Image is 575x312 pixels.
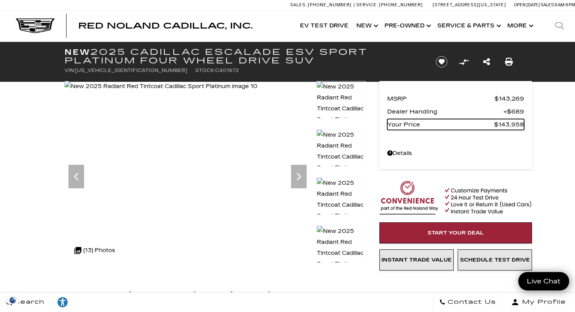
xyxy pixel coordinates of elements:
a: Sales: [PHONE_NUMBER] [290,3,354,7]
div: (13) Photos [70,241,119,260]
a: Service & Parts [433,10,503,41]
a: [STREET_ADDRESS][US_STATE] [433,2,506,7]
a: Print this New 2025 Cadillac Escalade ESV Sport Platinum Four Wheel Drive SUV [505,56,513,67]
span: $143,269 [494,93,524,104]
a: Red Noland Cadillac, Inc. [78,22,253,30]
a: Details [387,148,524,159]
img: Opt-Out Icon [4,296,22,304]
span: C401972 [215,68,239,73]
img: New 2025 Radiant Red Tintcoat Cadillac Sport Platinum image 12 [316,177,366,233]
a: Contact Us [433,292,502,312]
span: Start Your Deal [428,230,484,236]
div: Next [291,165,307,188]
span: Sales: [290,2,307,7]
a: Schedule Test Drive [458,249,532,271]
img: New 2025 Radiant Red Tintcoat Cadillac Sport Platinum image 13 [316,225,366,281]
h1: 2025 Cadillac Escalade ESV Sport Platinum Four Wheel Drive SUV [65,48,422,65]
section: Click to Open Cookie Consent Modal [4,296,22,304]
span: $143,958 [494,119,524,130]
button: Compare Vehicle [458,56,470,68]
a: EV Test Drive [296,10,352,41]
span: MSRP [387,93,494,104]
span: Instant Trade Value [381,257,452,263]
span: Red Noland Cadillac, Inc. [78,21,253,31]
a: Instant Trade Value [379,249,454,271]
a: Dealer Handling $689 [387,106,524,117]
span: My Profile [519,297,566,308]
a: Live Chat [518,272,569,290]
span: Your Price [387,119,494,130]
img: Cadillac Dark Logo with Cadillac White Text [16,18,55,33]
a: Your Price $143,958 [387,119,524,130]
a: MSRP $143,269 [387,93,524,104]
span: Open [DATE] [514,2,540,7]
img: New 2025 Radiant Red Tintcoat Cadillac Sport Platinum image 10 [65,81,257,92]
button: More [503,10,536,41]
button: Save vehicle [433,56,450,68]
span: Search [12,297,45,308]
img: New 2025 Radiant Red Tintcoat Cadillac Sport Platinum image 10 [316,81,366,137]
span: Sales: [541,2,555,7]
a: Start Your Deal [379,222,532,243]
span: [US_VEHICLE_IDENTIFICATION_NUMBER] [75,68,187,73]
span: 9 AM-6 PM [555,2,575,7]
button: Open user profile menu [502,292,575,312]
span: Live Chat [523,277,564,286]
a: Explore your accessibility options [51,292,75,312]
span: [PHONE_NUMBER] [379,2,423,7]
span: Stock: [195,68,215,73]
div: Previous [68,165,84,188]
span: Schedule Test Drive [460,257,530,263]
div: Explore your accessibility options [51,296,74,308]
span: $689 [503,106,524,117]
a: Pre-Owned [381,10,433,41]
a: Service: [PHONE_NUMBER] [354,3,425,7]
span: Dealer Handling [387,106,503,117]
span: Contact Us [446,297,496,308]
a: New [352,10,381,41]
a: Share this New 2025 Cadillac Escalade ESV Sport Platinum Four Wheel Drive SUV [483,56,490,67]
span: Service: [356,2,378,7]
span: VIN: [65,68,75,73]
img: New 2025 Radiant Red Tintcoat Cadillac Sport Platinum image 11 [316,129,366,185]
strong: New [65,47,90,57]
span: [PHONE_NUMBER] [308,2,352,7]
div: Search [544,10,575,41]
